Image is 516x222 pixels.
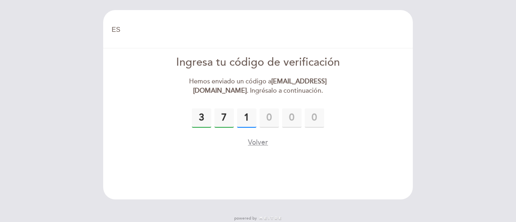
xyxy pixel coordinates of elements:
[260,108,279,128] input: 0
[248,137,268,147] button: Volver
[192,108,211,128] input: 0
[237,108,256,128] input: 0
[282,108,302,128] input: 0
[166,77,351,95] div: Hemos enviado un código a . Ingrésalo a continuación.
[166,55,351,71] div: Ingresa tu código de verificación
[214,108,234,128] input: 0
[305,108,324,128] input: 0
[193,77,327,95] strong: [EMAIL_ADDRESS][DOMAIN_NAME]
[234,216,257,221] span: powered by
[234,216,282,221] a: powered by
[259,216,282,220] img: MEITRE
